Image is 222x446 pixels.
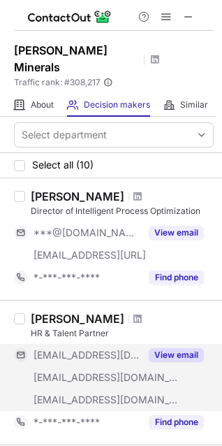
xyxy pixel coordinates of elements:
div: HR & Talent Partner [31,327,214,340]
div: [PERSON_NAME] [31,312,124,326]
button: Reveal Button [149,348,204,362]
button: Reveal Button [149,226,204,240]
span: Select all (10) [32,159,94,171]
span: [EMAIL_ADDRESS][DOMAIN_NAME][PERSON_NAME] [34,371,179,384]
button: Reveal Button [149,415,204,429]
span: Traffic rank: # 308,217 [14,78,101,87]
span: [EMAIL_ADDRESS][DOMAIN_NAME] [34,394,179,406]
button: Reveal Button [149,271,204,285]
span: ***@[DOMAIN_NAME] [34,226,140,239]
span: Similar [180,99,208,110]
div: [PERSON_NAME] [31,189,124,203]
span: [EMAIL_ADDRESS][DOMAIN_NAME][PERSON_NAME] [34,349,140,361]
span: About [31,99,54,110]
h1: [PERSON_NAME] Minerals [14,42,140,75]
span: Decision makers [84,99,150,110]
span: [EMAIL_ADDRESS][URL] [34,249,146,261]
img: ContactOut v5.3.10 [28,8,112,25]
div: Select department [22,128,107,142]
div: Director of Intelligent Process Optimization [31,205,214,217]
